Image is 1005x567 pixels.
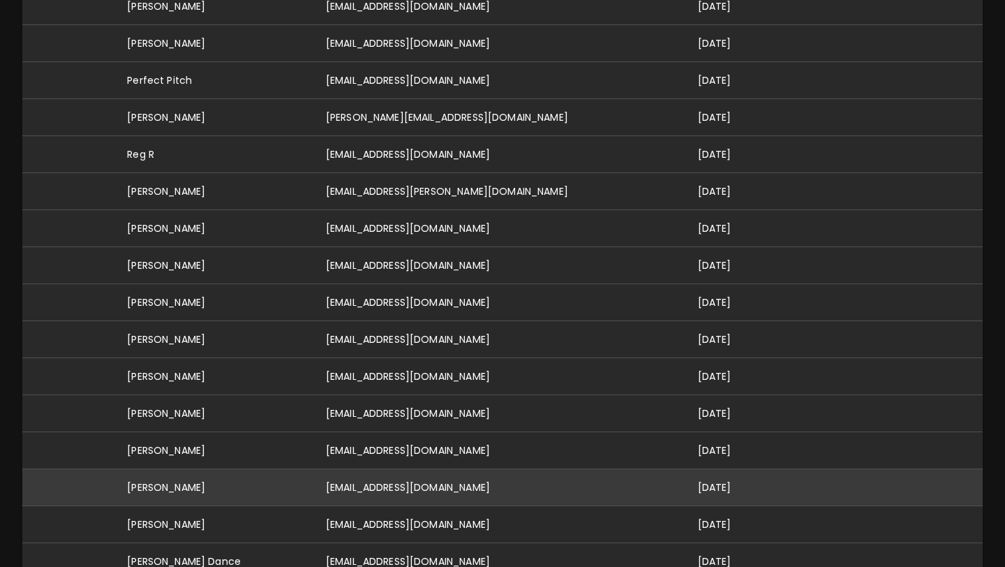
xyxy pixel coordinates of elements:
td: [DATE] [687,210,770,247]
td: [EMAIL_ADDRESS][DOMAIN_NAME] [315,432,687,469]
td: Perfect Pitch [116,62,315,99]
td: [EMAIL_ADDRESS][DOMAIN_NAME] [315,62,687,99]
td: [PERSON_NAME] [116,284,315,321]
td: [DATE] [687,136,770,173]
td: [EMAIL_ADDRESS][DOMAIN_NAME] [315,25,687,62]
td: [PERSON_NAME] [116,321,315,358]
td: [PERSON_NAME] [116,25,315,62]
td: [DATE] [687,506,770,543]
td: [EMAIL_ADDRESS][DOMAIN_NAME] [315,506,687,543]
td: [PERSON_NAME] [116,469,315,506]
td: [DATE] [687,358,770,395]
td: [EMAIL_ADDRESS][DOMAIN_NAME] [315,395,687,432]
td: [PERSON_NAME] [116,358,315,395]
td: [PERSON_NAME] [116,99,315,136]
td: [EMAIL_ADDRESS][DOMAIN_NAME] [315,321,687,358]
td: [EMAIL_ADDRESS][PERSON_NAME][DOMAIN_NAME] [315,173,687,210]
td: [PERSON_NAME][EMAIL_ADDRESS][DOMAIN_NAME] [315,99,687,136]
td: [EMAIL_ADDRESS][DOMAIN_NAME] [315,284,687,321]
td: [PERSON_NAME] [116,395,315,432]
td: [PERSON_NAME] [116,432,315,469]
td: [DATE] [687,247,770,284]
td: [DATE] [687,284,770,321]
td: [PERSON_NAME] [116,210,315,247]
td: [DATE] [687,395,770,432]
td: [PERSON_NAME] [116,173,315,210]
td: [EMAIL_ADDRESS][DOMAIN_NAME] [315,136,687,173]
td: Reg R [116,136,315,173]
td: [DATE] [687,62,770,99]
td: [DATE] [687,173,770,210]
td: [PERSON_NAME] [116,506,315,543]
td: [DATE] [687,99,770,136]
td: [EMAIL_ADDRESS][DOMAIN_NAME] [315,469,687,506]
td: [EMAIL_ADDRESS][DOMAIN_NAME] [315,247,687,284]
td: [DATE] [687,469,770,506]
td: [PERSON_NAME] [116,247,315,284]
td: [DATE] [687,432,770,469]
td: [DATE] [687,25,770,62]
td: [DATE] [687,321,770,358]
td: [EMAIL_ADDRESS][DOMAIN_NAME] [315,358,687,395]
td: [EMAIL_ADDRESS][DOMAIN_NAME] [315,210,687,247]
